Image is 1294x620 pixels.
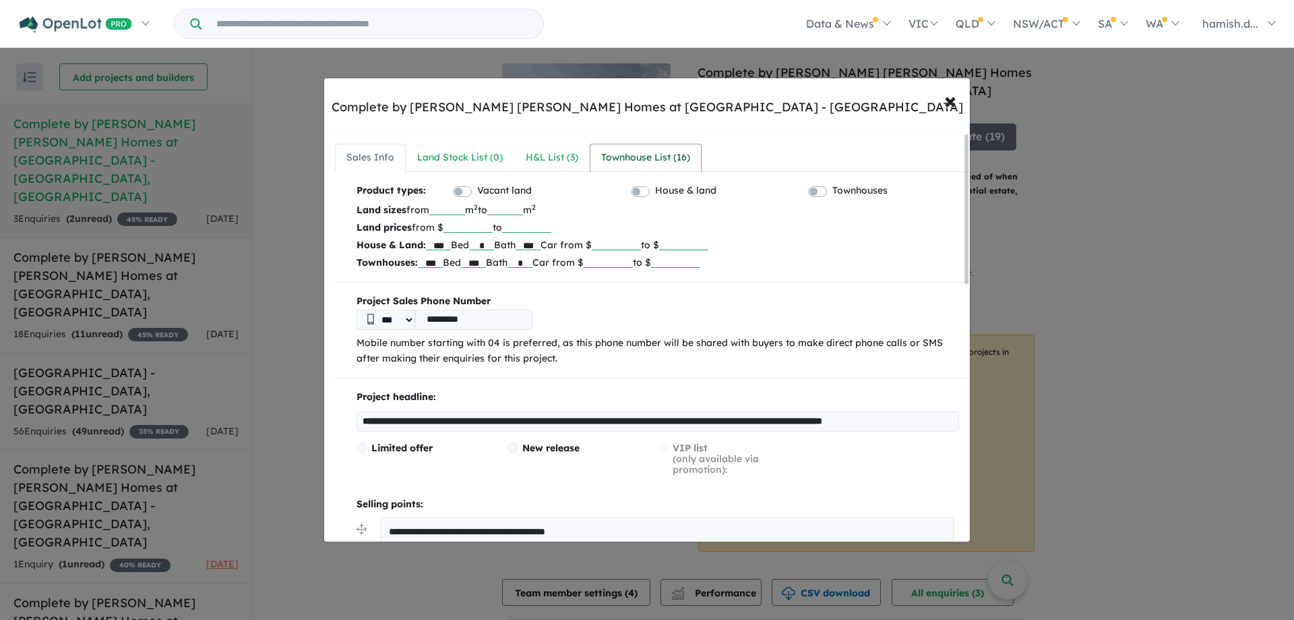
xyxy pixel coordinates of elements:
div: Complete by [PERSON_NAME] [PERSON_NAME] Homes at [GEOGRAPHIC_DATA] - [GEOGRAPHIC_DATA] [332,98,963,116]
b: Product types: [357,183,426,201]
div: Townhouse List ( 16 ) [601,150,690,166]
span: hamish.d... [1202,17,1258,30]
p: Project headline: [357,389,959,405]
b: House & Land: [357,239,426,251]
sup: 2 [532,202,536,212]
input: Try estate name, suburb, builder or developer [204,9,541,38]
label: Vacant land [477,183,532,199]
b: Townhouses: [357,256,418,269]
label: House & land [655,183,716,199]
img: Openlot PRO Logo White [20,16,132,33]
b: Project Sales Phone Number [357,293,959,310]
div: Sales Info [346,150,394,166]
img: Phone icon [367,314,374,325]
span: New release [522,442,580,454]
b: Land sizes [357,204,406,216]
label: Townhouses [832,183,888,199]
p: Selling points: [357,497,959,513]
div: H&L List ( 3 ) [526,150,578,166]
p: Mobile number starting with 04 is preferred, as this phone number will be shared with buyers to m... [357,335,959,368]
p: Bed Bath Car from $ to $ [357,236,959,254]
span: × [944,86,956,115]
p: Bed Bath Car from $ to $ [357,254,959,271]
span: Limited offer [371,442,433,454]
p: from $ to [357,219,959,236]
p: from m to m [357,201,959,219]
img: drag.svg [357,524,367,534]
b: Land prices [357,221,412,233]
sup: 2 [474,202,478,212]
div: Land Stock List ( 0 ) [417,150,503,166]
